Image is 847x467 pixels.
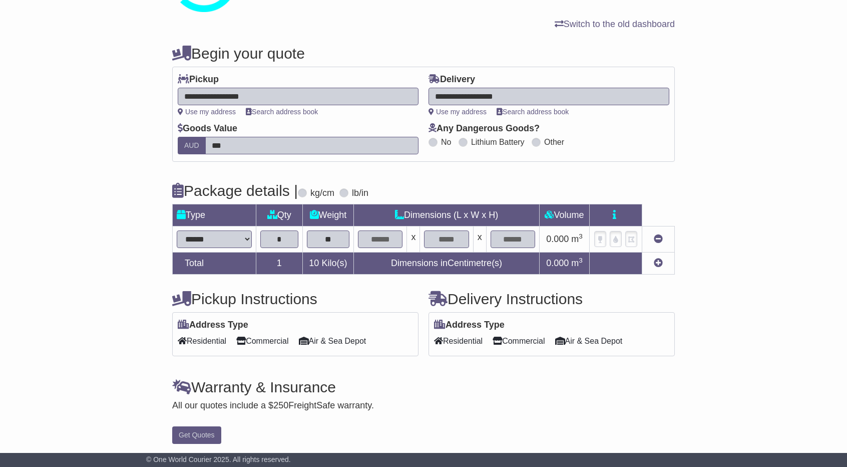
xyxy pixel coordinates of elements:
span: m [571,234,583,244]
sup: 3 [579,257,583,264]
td: Kilo(s) [302,253,354,275]
h4: Delivery Instructions [429,291,675,307]
span: Air & Sea Depot [299,333,366,349]
a: Switch to the old dashboard [555,19,675,29]
label: lb/in [352,188,368,199]
label: Address Type [178,320,248,331]
a: Search address book [246,108,318,116]
span: Commercial [236,333,288,349]
td: 1 [256,253,303,275]
label: Any Dangerous Goods? [429,123,540,134]
span: © One World Courier 2025. All rights reserved. [146,455,291,463]
span: Residential [434,333,483,349]
label: Lithium Battery [471,137,525,147]
span: 0.000 [546,258,569,268]
a: Add new item [654,258,663,268]
td: Weight [302,204,354,226]
td: x [473,226,486,253]
label: Address Type [434,320,505,331]
h4: Pickup Instructions [172,291,418,307]
label: kg/cm [310,188,334,199]
span: Commercial [493,333,545,349]
a: Remove this item [654,234,663,244]
sup: 3 [579,232,583,240]
td: Qty [256,204,303,226]
h4: Warranty & Insurance [172,379,675,395]
td: x [407,226,420,253]
a: Use my address [429,108,487,116]
span: 0.000 [546,234,569,244]
label: AUD [178,137,206,154]
label: No [441,137,451,147]
h4: Begin your quote [172,45,675,62]
span: 10 [309,258,319,268]
label: Delivery [429,74,475,85]
td: Dimensions (L x W x H) [354,204,540,226]
td: Type [173,204,256,226]
td: Total [173,253,256,275]
span: Air & Sea Depot [555,333,623,349]
a: Search address book [497,108,569,116]
button: Get Quotes [172,426,221,444]
span: 250 [273,400,288,410]
label: Goods Value [178,123,237,134]
label: Pickup [178,74,219,85]
div: All our quotes include a $ FreightSafe warranty. [172,400,675,411]
a: Use my address [178,108,236,116]
td: Dimensions in Centimetre(s) [354,253,540,275]
td: Volume [539,204,589,226]
h4: Package details | [172,182,298,199]
span: m [571,258,583,268]
span: Residential [178,333,226,349]
label: Other [544,137,564,147]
